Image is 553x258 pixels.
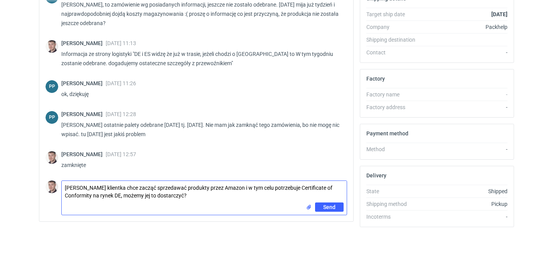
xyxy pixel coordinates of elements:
[366,200,423,208] div: Shipping method
[46,111,58,124] figcaption: PP
[491,11,507,17] strong: [DATE]
[62,181,347,202] textarea: [PERSON_NAME] klientka chce zacząć sprzedawać produkty przez Amazon i w tym celu potrzebuje Certi...
[423,23,507,31] div: Packhelp
[46,40,58,53] img: Maciej Sikora
[366,213,423,221] div: Incoterms
[366,10,423,18] div: Target ship date
[366,76,385,82] h2: Factory
[106,80,136,86] span: [DATE] 11:26
[423,200,507,208] div: Pickup
[61,160,341,170] p: zamknięte
[61,49,341,68] p: Informacja ze strony logistyki "DE i ES widzę że już w trasie, jeżeli chodzi o [GEOGRAPHIC_DATA] ...
[61,151,106,157] span: [PERSON_NAME]
[366,130,408,137] h2: Payment method
[366,91,423,98] div: Factory name
[46,111,58,124] div: Paweł Puch
[366,145,423,153] div: Method
[61,120,341,139] p: [PERSON_NAME] ostatnie palety odebrane [DATE] tj. [DATE]. Nie mam jak zamknąć tego zamówienia, bo...
[61,40,106,46] span: [PERSON_NAME]
[366,187,423,195] div: State
[423,145,507,153] div: -
[423,187,507,195] div: Shipped
[366,103,423,111] div: Factory address
[106,111,136,117] span: [DATE] 12:28
[106,151,136,157] span: [DATE] 12:57
[61,80,106,86] span: [PERSON_NAME]
[423,213,507,221] div: -
[46,180,58,193] img: Maciej Sikora
[106,40,136,46] span: [DATE] 11:13
[46,80,58,93] figcaption: PP
[366,36,423,44] div: Shipping destination
[46,151,58,164] img: Maciej Sikora
[423,49,507,56] div: -
[366,23,423,31] div: Company
[315,202,344,212] button: Send
[423,91,507,98] div: -
[46,80,58,93] div: Paweł Puch
[323,204,336,210] span: Send
[61,89,341,99] p: ok, dziękuję
[366,49,423,56] div: Contact
[366,172,386,179] h2: Delivery
[61,111,106,117] span: [PERSON_NAME]
[423,103,507,111] div: -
